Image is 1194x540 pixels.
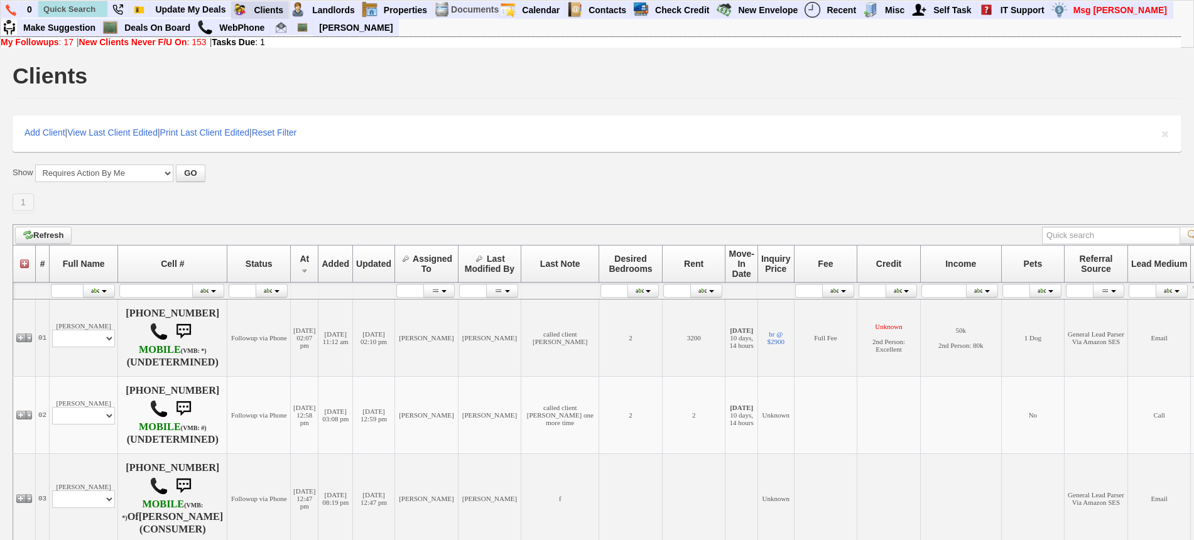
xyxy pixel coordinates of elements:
[857,299,921,376] td: 2nd Person: Excellent
[171,319,196,344] img: sms.png
[1,37,73,47] a: My Followups: 17
[13,65,87,87] h1: Clients
[805,2,820,18] img: recent.png
[6,4,16,16] img: phone.png
[583,2,632,18] a: Contacts
[149,322,168,341] img: call.png
[1,37,1181,47] div: | |
[362,2,377,18] img: properties.png
[50,376,118,453] td: [PERSON_NAME]
[716,2,732,18] img: gmoney.png
[1065,299,1128,376] td: General Lead Parser Via Amazon SES
[1,19,17,35] img: su2.jpg
[13,167,33,178] label: Show
[197,19,213,35] img: call.png
[249,2,289,18] a: Clients
[181,424,207,431] font: (VMB: #)
[880,2,910,18] a: Misc
[450,1,499,18] td: Documents
[465,254,514,274] span: Last Modified By
[322,259,349,269] span: Added
[79,37,207,47] a: New Clients Never F/U On: 153
[356,259,391,269] span: Updated
[395,299,459,376] td: [PERSON_NAME]
[757,376,794,453] td: Unknown
[18,19,101,36] a: Make Suggestion
[121,385,224,445] h4: [PHONE_NUMBER] (UNDETERMINED)
[822,2,862,18] a: Recent
[139,344,207,355] b: Verizon Wireless
[1127,299,1191,376] td: Email
[1001,376,1065,453] td: No
[876,259,901,269] span: Credit
[318,376,353,453] td: [DATE] 03:08 pm
[38,1,107,17] input: Quick Search
[911,2,927,18] img: myadd.png
[142,499,184,510] font: MOBILE
[36,376,50,453] td: 02
[227,376,291,453] td: Followup via Phone
[1001,299,1065,376] td: 1 Dog
[395,376,459,453] td: [PERSON_NAME]
[297,22,308,33] img: chalkboard.png
[633,2,649,18] img: creditreport.png
[276,22,286,33] img: jorge@homesweethomeproperties.com
[122,502,203,521] font: (VMB: *)
[63,259,105,269] span: Full Name
[300,254,309,264] span: At
[818,259,833,269] span: Fee
[761,254,791,274] span: Inquiry Price
[662,299,725,376] td: 3200
[540,259,580,269] span: Last Note
[121,308,224,368] h4: [PHONE_NUMBER] (UNDETERMINED)
[650,2,715,18] a: Check Credit
[50,299,118,376] td: [PERSON_NAME]
[15,227,72,244] a: Refresh
[134,4,144,15] img: Bookmark.png
[1068,2,1173,18] a: Msg [PERSON_NAME]
[1,37,59,47] b: My Followups
[291,376,318,453] td: [DATE] 12:58 pm
[67,127,158,138] a: View Last Client Edited
[1131,259,1187,269] span: Lead Medium
[768,330,785,345] a: br @ $2900
[517,2,565,18] a: Calendar
[252,127,297,138] a: Reset Filter
[521,299,599,376] td: called client [PERSON_NAME]
[160,127,249,138] a: Print Last Client Edited
[212,37,265,47] a: Tasks Due: 1
[36,245,50,282] th: #
[1051,2,1067,18] img: money.png
[13,116,1181,152] div: | | |
[232,2,247,18] img: clients.png
[725,376,757,453] td: 10 days, 14 hours
[353,299,395,376] td: [DATE] 02:10 pm
[863,2,879,18] img: officebldg.png
[458,299,521,376] td: [PERSON_NAME]
[307,2,361,18] a: Landlords
[920,299,1001,376] td: 50k 2nd Person: 80k
[139,421,207,433] b: AT&T Wireless
[599,299,663,376] td: 2
[413,254,452,274] span: Assigned To
[794,299,857,376] td: Full Fee
[945,259,976,269] span: Income
[928,2,977,18] a: Self Task
[1080,254,1113,274] span: Referral Source
[291,299,318,376] td: [DATE] 02:07 pm
[22,1,38,18] a: 0
[171,473,196,499] img: sms.png
[662,376,725,453] td: 2
[733,2,803,18] a: New Envelope
[212,37,255,47] b: Tasks Due
[112,4,123,15] img: phone22.png
[121,462,224,535] h4: [PHONE_NUMBER] Of (CONSUMER)
[599,376,663,453] td: 2
[729,249,754,279] span: Move-In Date
[434,2,450,18] img: docs.png
[149,477,168,495] img: call.png
[379,2,433,18] a: Properties
[149,399,168,418] img: call.png
[171,396,196,421] img: sms.png
[730,327,753,334] b: [DATE]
